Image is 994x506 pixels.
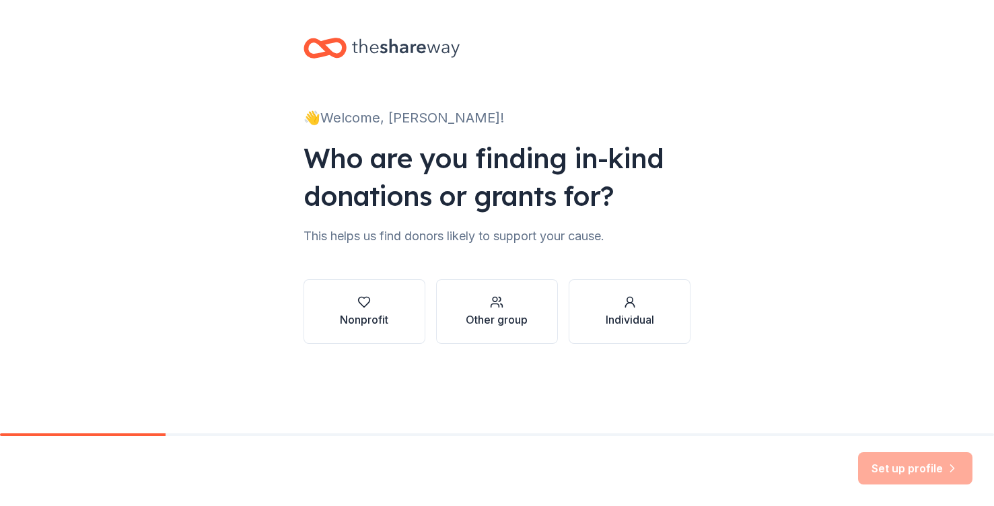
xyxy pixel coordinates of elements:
div: Nonprofit [340,312,388,328]
div: Who are you finding in-kind donations or grants for? [304,139,691,215]
button: Other group [436,279,558,344]
div: This helps us find donors likely to support your cause. [304,225,691,247]
button: Individual [569,279,690,344]
div: Individual [606,312,654,328]
div: 👋 Welcome, [PERSON_NAME]! [304,107,691,129]
button: Nonprofit [304,279,425,344]
div: Other group [466,312,528,328]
